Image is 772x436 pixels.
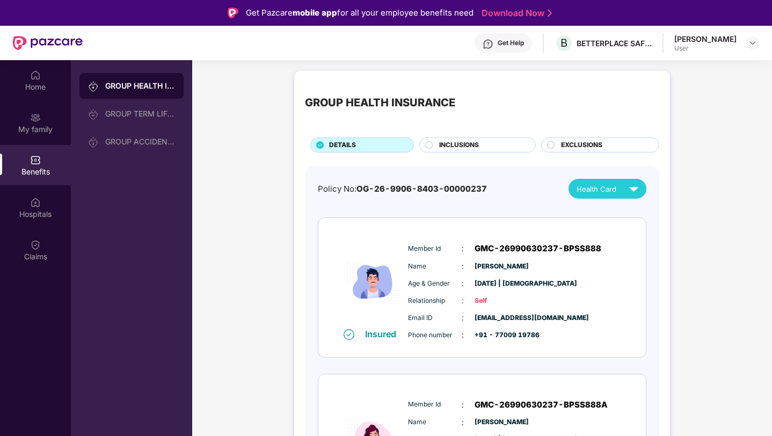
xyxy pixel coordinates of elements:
span: +91 - 77009 19786 [475,330,528,340]
span: Member Id [408,244,462,254]
img: Stroke [548,8,552,19]
span: : [462,278,464,289]
div: Get Pazcare for all your employee benefits need [246,6,474,19]
img: svg+xml;base64,PHN2ZyB3aWR0aD0iMjAiIGhlaWdodD0iMjAiIHZpZXdCb3g9IjAgMCAyMCAyMCIgZmlsbD0ibm9uZSIgeG... [88,81,99,92]
strong: mobile app [293,8,337,18]
span: : [462,417,464,428]
span: DETAILS [329,140,356,150]
div: BETTERPLACE SAFETY SOLUTIONS PRIVATE LIMITED [577,38,652,48]
span: : [462,295,464,307]
span: : [462,312,464,324]
span: EXCLUSIONS [561,140,602,150]
div: GROUP HEALTH INSURANCE [105,81,175,91]
span: Name [408,261,462,272]
div: GROUP TERM LIFE INSURANCE [105,110,175,118]
span: B [560,37,567,49]
div: GROUP HEALTH INSURANCE [305,95,455,111]
img: svg+xml;base64,PHN2ZyBpZD0iSG9tZSIgeG1sbnM9Imh0dHA6Ly93d3cudzMub3JnLzIwMDAvc3ZnIiB3aWR0aD0iMjAiIG... [30,70,41,81]
span: [EMAIL_ADDRESS][DOMAIN_NAME] [475,313,528,323]
img: svg+xml;base64,PHN2ZyB4bWxucz0iaHR0cDovL3d3dy53My5vcmcvMjAwMC9zdmciIHZpZXdCb3g9IjAgMCAyNCAyNCIgd2... [624,179,643,198]
a: Download Now [482,8,549,19]
span: GMC-26990630237-BPSS888 [475,242,601,255]
span: OG-26-9906-8403-00000237 [356,184,487,194]
span: Name [408,417,462,427]
span: GMC-26990630237-BPSS888A [475,398,608,411]
span: : [462,399,464,411]
img: svg+xml;base64,PHN2ZyBpZD0iQ2xhaW0iIHhtbG5zPSJodHRwOi8vd3d3LnczLm9yZy8yMDAwL3N2ZyIgd2lkdGg9IjIwIi... [30,239,41,250]
img: svg+xml;base64,PHN2ZyB3aWR0aD0iMjAiIGhlaWdodD0iMjAiIHZpZXdCb3g9IjAgMCAyMCAyMCIgZmlsbD0ibm9uZSIgeG... [30,112,41,123]
span: Phone number [408,330,462,340]
span: : [462,260,464,272]
div: Policy No: [318,183,487,195]
img: svg+xml;base64,PHN2ZyBpZD0iSGVscC0zMngzMiIgeG1sbnM9Imh0dHA6Ly93d3cudzMub3JnLzIwMDAvc3ZnIiB3aWR0aD... [483,39,493,49]
img: svg+xml;base64,PHN2ZyB3aWR0aD0iMjAiIGhlaWdodD0iMjAiIHZpZXdCb3g9IjAgMCAyMCAyMCIgZmlsbD0ibm9uZSIgeG... [88,137,99,148]
span: Age & Gender [408,279,462,289]
button: Health Card [569,179,646,199]
img: svg+xml;base64,PHN2ZyB4bWxucz0iaHR0cDovL3d3dy53My5vcmcvMjAwMC9zdmciIHdpZHRoPSIxNiIgaGVpZ2h0PSIxNi... [344,329,354,340]
span: Health Card [577,184,616,194]
div: Get Help [498,39,524,47]
span: Email ID [408,313,462,323]
img: New Pazcare Logo [13,36,83,50]
span: Member Id [408,399,462,410]
img: svg+xml;base64,PHN2ZyBpZD0iRHJvcGRvd24tMzJ4MzIiIHhtbG5zPSJodHRwOi8vd3d3LnczLm9yZy8yMDAwL3N2ZyIgd2... [748,39,757,47]
span: Relationship [408,296,462,306]
span: Self [475,296,528,306]
img: svg+xml;base64,PHN2ZyBpZD0iQmVuZWZpdHMiIHhtbG5zPSJodHRwOi8vd3d3LnczLm9yZy8yMDAwL3N2ZyIgd2lkdGg9Ij... [30,155,41,165]
div: GROUP ACCIDENTAL INSURANCE [105,137,175,146]
span: [PERSON_NAME] [475,261,528,272]
span: : [462,243,464,255]
img: Logo [228,8,238,18]
div: [PERSON_NAME] [674,34,737,44]
img: svg+xml;base64,PHN2ZyBpZD0iSG9zcGl0YWxzIiB4bWxucz0iaHR0cDovL3d3dy53My5vcmcvMjAwMC9zdmciIHdpZHRoPS... [30,197,41,208]
span: [PERSON_NAME] [475,417,528,427]
span: : [462,329,464,341]
span: [DATE] | [DEMOGRAPHIC_DATA] [475,279,528,289]
img: icon [341,235,405,328]
span: INCLUSIONS [439,140,479,150]
div: Insured [365,329,403,339]
img: svg+xml;base64,PHN2ZyB3aWR0aD0iMjAiIGhlaWdodD0iMjAiIHZpZXdCb3g9IjAgMCAyMCAyMCIgZmlsbD0ibm9uZSIgeG... [88,109,99,120]
div: User [674,44,737,53]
